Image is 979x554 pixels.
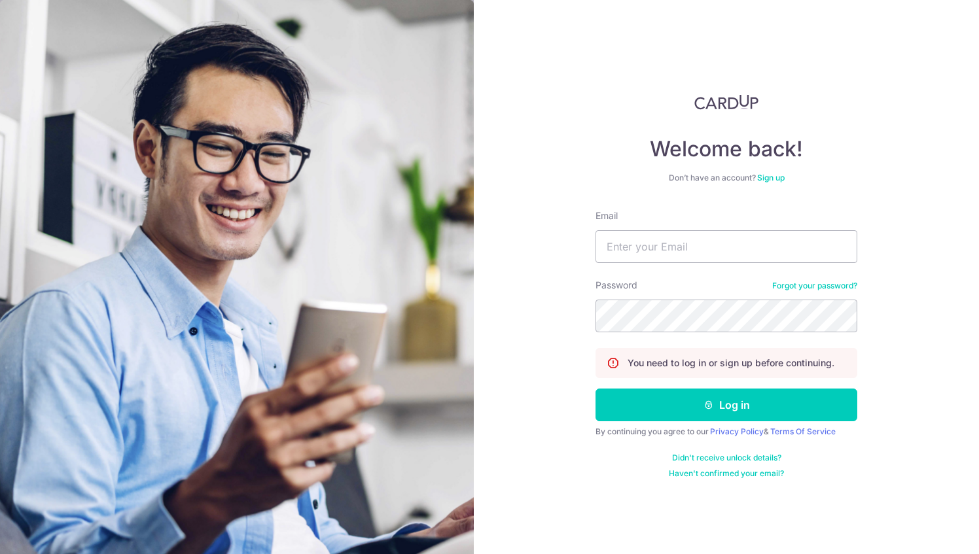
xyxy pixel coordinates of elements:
[596,173,857,183] div: Don’t have an account?
[596,279,637,292] label: Password
[672,453,781,463] a: Didn't receive unlock details?
[772,281,857,291] a: Forgot your password?
[669,468,784,479] a: Haven't confirmed your email?
[596,389,857,421] button: Log in
[596,209,618,222] label: Email
[628,356,834,370] p: You need to log in or sign up before continuing.
[710,426,764,436] a: Privacy Policy
[596,426,857,437] div: By continuing you agree to our &
[757,173,785,182] a: Sign up
[596,136,857,162] h4: Welcome back!
[694,94,758,110] img: CardUp Logo
[596,230,857,263] input: Enter your Email
[770,426,836,436] a: Terms Of Service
